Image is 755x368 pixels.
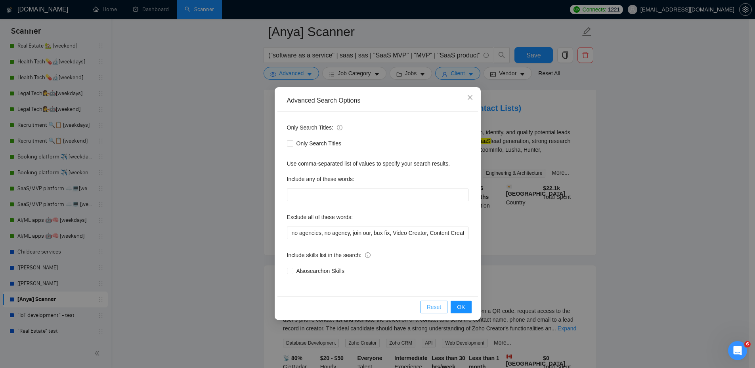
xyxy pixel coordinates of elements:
div: Use comma-separated list of values to specify your search results. [287,159,468,168]
span: Only Search Titles: [287,123,342,132]
button: Close [459,87,481,109]
span: Reset [427,303,442,311]
span: OK [457,303,465,311]
span: 6 [744,341,751,347]
span: Also search on Skills [293,267,348,275]
button: OK [451,301,471,313]
div: Advanced Search Options [287,96,468,105]
label: Include any of these words: [287,173,354,185]
label: Exclude all of these words: [287,211,353,223]
span: info-circle [365,252,371,258]
span: info-circle [337,125,342,130]
span: close [467,94,473,101]
button: Reset [421,301,448,313]
span: Include skills list in the search: [287,251,371,259]
iframe: Intercom live chat [728,341,747,360]
span: Only Search Titles [293,139,345,148]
